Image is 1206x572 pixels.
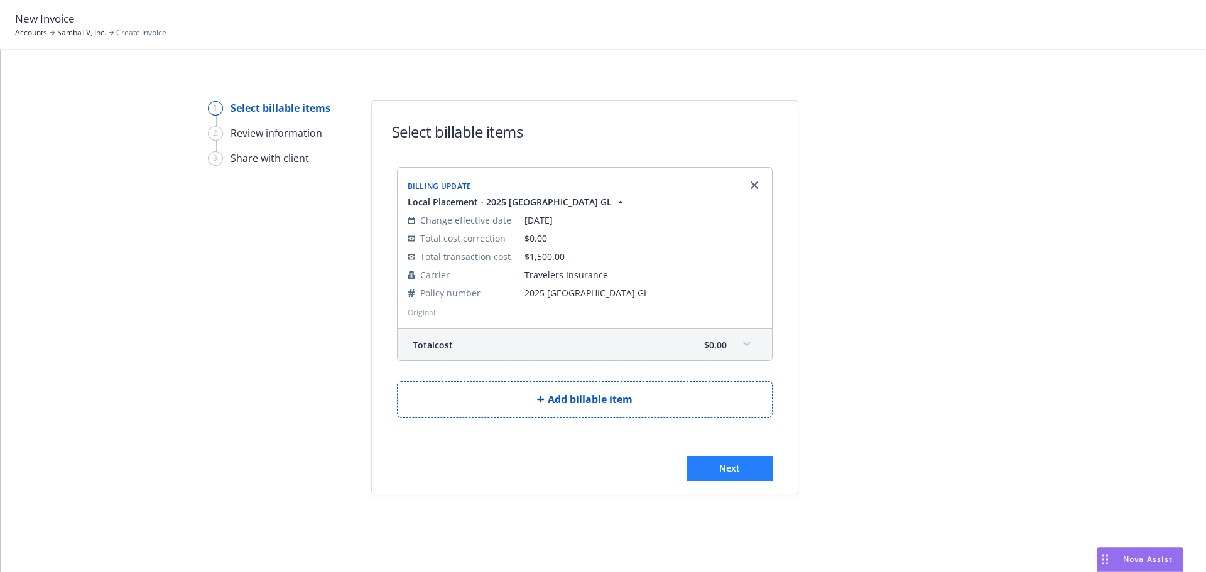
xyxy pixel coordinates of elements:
span: Local Placement - 2025 [GEOGRAPHIC_DATA] GL [408,195,612,208]
a: SambaTV, Inc. [57,27,106,38]
div: 1 [208,101,223,116]
span: $0.00 [524,232,547,244]
span: 2025 [GEOGRAPHIC_DATA] GL [524,286,762,299]
button: Next [687,456,773,481]
button: Add billable item [397,381,773,418]
span: Next [719,462,740,474]
span: Create Invoice [116,27,166,38]
span: $1,500.00 [524,251,565,262]
span: [DATE] [524,213,762,227]
div: Select billable items [231,100,330,116]
span: Total cost [413,338,453,352]
span: Carrier [420,268,450,281]
span: New Invoice [15,11,75,27]
span: Travelers Insurance [524,268,762,281]
div: 3 [208,151,223,166]
button: Local Placement - 2025 [GEOGRAPHIC_DATA] GL [408,195,627,208]
a: Accounts [15,27,47,38]
span: $0.00 [704,338,727,352]
div: Share with client [231,151,309,166]
div: Review information [231,126,322,141]
span: Nova Assist [1123,554,1173,564]
span: Change effective date [420,213,511,227]
div: 2 [208,126,223,141]
span: Billing Update [408,181,472,192]
h1: Select billable items [392,121,523,142]
button: Nova Assist [1097,547,1183,572]
a: Remove browser [747,178,762,193]
span: Total cost correction [420,232,506,245]
span: Total transaction cost [420,250,511,263]
span: Policy number [420,286,481,299]
div: Totalcost$0.00 [398,329,772,360]
span: Add billable item [548,392,633,407]
span: Original [408,307,762,318]
div: Drag to move [1097,548,1113,571]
